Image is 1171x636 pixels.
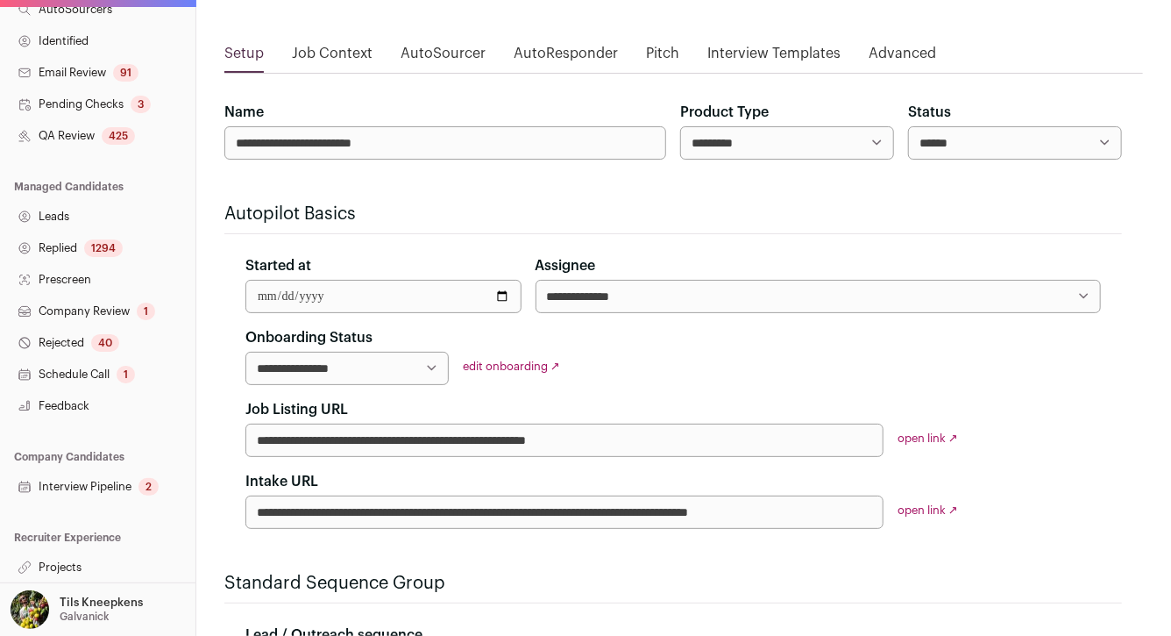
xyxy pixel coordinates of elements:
a: AutoResponder [514,43,618,71]
div: 1 [117,366,135,383]
div: 91 [113,64,138,82]
label: Onboarding Status [245,327,373,348]
a: AutoSourcer [401,43,486,71]
h2: Standard Sequence Group [224,571,1122,596]
a: edit onboarding ↗ [463,361,560,372]
a: open link ↗ [898,504,958,516]
p: Tils Kneepkens [60,596,143,610]
div: 1294 [84,239,123,257]
label: Name [224,102,264,123]
div: 425 [102,127,135,145]
label: Product Type [680,102,769,123]
button: Open dropdown [7,590,146,629]
a: open link ↗ [898,432,958,444]
a: Pitch [646,43,679,71]
div: 3 [131,96,151,113]
label: Started at [245,255,311,276]
label: Job Listing URL [245,399,348,420]
img: 6689865-medium_jpg [11,590,49,629]
label: Assignee [536,255,596,276]
h2: Autopilot Basics [224,202,1122,226]
a: Interview Templates [707,43,841,71]
label: Status [908,102,951,123]
a: Job Context [292,43,373,71]
a: Advanced [869,43,936,71]
div: 2 [138,478,159,496]
label: Intake URL [245,471,318,492]
div: 1 [137,303,155,320]
p: Galvanick [60,610,109,624]
a: Setup [224,43,264,71]
div: 40 [91,334,119,352]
